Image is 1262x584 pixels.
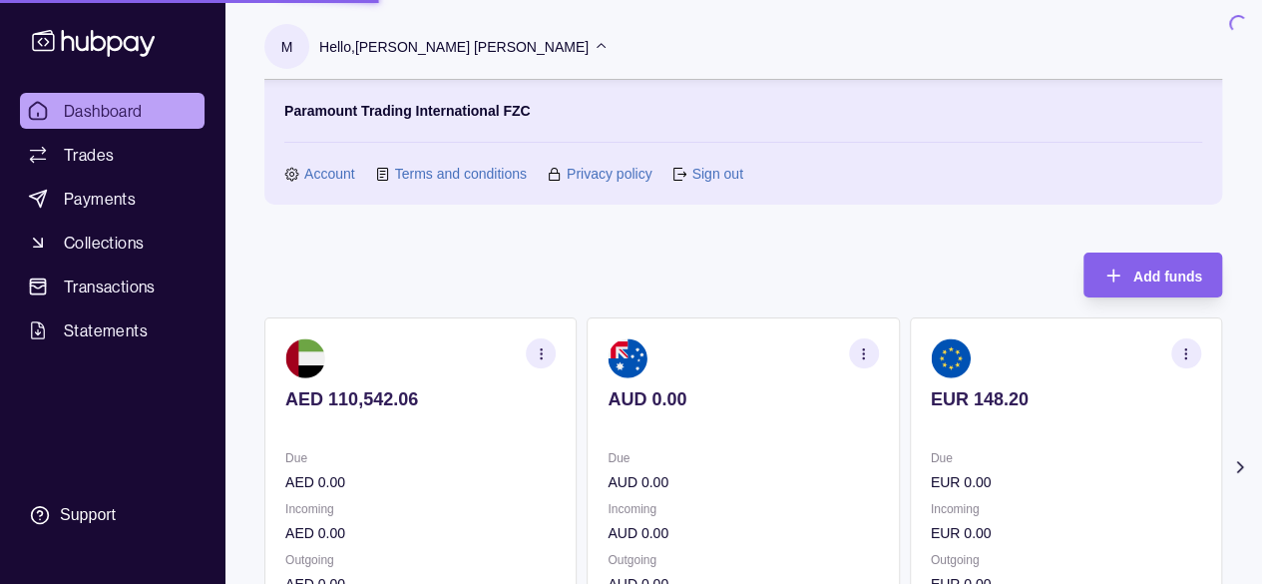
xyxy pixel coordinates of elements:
span: Payments [64,187,136,211]
p: AED 0.00 [285,471,556,493]
p: Outgoing [285,549,556,571]
p: Due [285,447,556,469]
span: Transactions [64,275,156,298]
span: Trades [64,143,114,167]
img: au [608,338,647,378]
p: Outgoing [931,549,1201,571]
a: Sign out [691,163,742,185]
img: eu [931,338,971,378]
p: Due [608,447,878,469]
a: Privacy policy [567,163,652,185]
img: ae [285,338,325,378]
div: Support [60,504,116,526]
p: AED 110,542.06 [285,388,556,410]
span: Statements [64,318,148,342]
p: AUD 0.00 [608,522,878,544]
p: EUR 148.20 [931,388,1201,410]
p: EUR 0.00 [931,522,1201,544]
p: Outgoing [608,549,878,571]
span: Collections [64,231,144,255]
p: Paramount Trading International FZC [284,100,531,122]
p: Due [931,447,1201,469]
a: Transactions [20,269,205,304]
span: Add funds [1133,269,1202,285]
a: Account [304,163,355,185]
button: Add funds [1083,253,1222,297]
span: Dashboard [64,99,143,123]
p: AUD 0.00 [608,388,878,410]
p: Incoming [285,498,556,520]
p: Incoming [608,498,878,520]
p: EUR 0.00 [931,471,1201,493]
a: Terms and conditions [395,163,527,185]
p: Hello, [PERSON_NAME] [PERSON_NAME] [319,36,589,58]
p: Incoming [931,498,1201,520]
a: Statements [20,312,205,348]
p: M [281,36,293,58]
p: AED 0.00 [285,522,556,544]
a: Payments [20,181,205,217]
a: Collections [20,225,205,261]
a: Dashboard [20,93,205,129]
a: Trades [20,137,205,173]
p: AUD 0.00 [608,471,878,493]
a: Support [20,494,205,536]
